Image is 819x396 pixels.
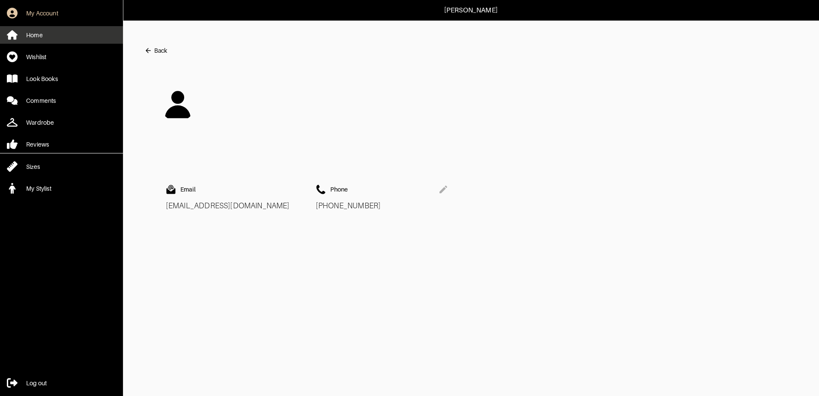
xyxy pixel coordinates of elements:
[26,162,40,171] div: Sizes
[26,118,54,127] div: Wardrobe
[26,379,47,387] div: Log out
[166,195,299,217] div: [EMAIL_ADDRESS][DOMAIN_NAME]
[26,9,58,18] div: My Account
[166,184,176,195] img: svg+xml;base64,PHN2ZyBoZWlnaHQ9JzEwMHB4JyB3aWR0aD0nMTAwcHgnICBmaWxsPSIjMDAwMDAwIiB4bWxucz0iaHR0cD...
[161,87,195,122] img: svg+xml;base64,PHN2ZyBoZWlnaHQ9JzEwMHB4JyB3aWR0aD0nMTAwcHgnICBmaWxsPSIjMDAwMDAwIiB4bWxucz0iaHR0cD...
[316,195,448,217] div: [PHONE_NUMBER]
[26,96,56,105] div: Comments
[26,184,51,193] div: My Stylist
[180,186,196,193] div: Email
[316,184,326,195] img: svg+xml;base64,PHN2ZyBoZWlnaHQ9JzEwMHB4JyB3aWR0aD0nMTAwcHgnICBmaWxsPSIjMDAwMDAwIiB4bWxucz0iaHR0cD...
[154,46,167,55] div: Back
[444,5,498,15] p: [PERSON_NAME]
[330,186,348,193] div: Phone
[26,53,46,61] div: Wishlist
[26,75,58,83] div: Look Books
[26,31,43,39] div: Home
[144,42,167,59] button: Back
[26,140,49,149] div: Reviews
